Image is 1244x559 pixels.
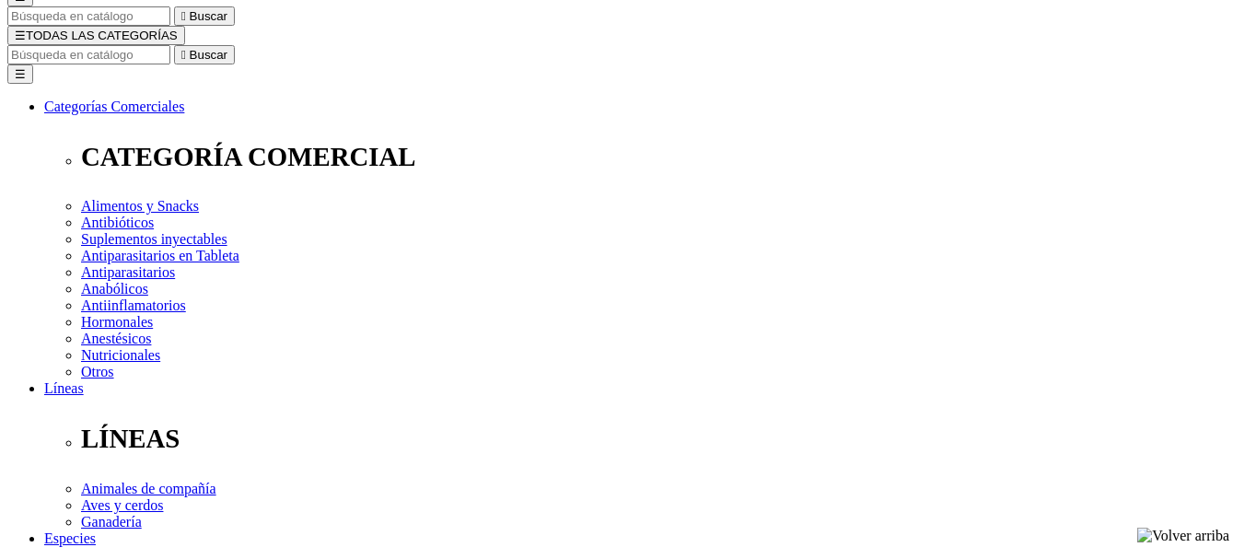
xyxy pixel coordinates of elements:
a: Anabólicos [81,281,148,297]
span: ☰ [15,29,26,42]
button:  Buscar [174,45,235,64]
span: Buscar [190,48,227,62]
i:  [181,48,186,62]
a: Suplementos inyectables [81,231,227,247]
a: Antibióticos [81,215,154,230]
button: ☰TODAS LAS CATEGORÍAS [7,26,185,45]
a: Hormonales [81,314,153,330]
p: CATEGORÍA COMERCIAL [81,142,1237,172]
i:  [181,9,186,23]
input: Buscar [7,6,170,26]
a: Categorías Comerciales [44,99,184,114]
a: Antiinflamatorios [81,297,186,313]
button:  Buscar [174,6,235,26]
input: Buscar [7,45,170,64]
img: Volver arriba [1137,528,1229,544]
a: Alimentos y Snacks [81,198,199,214]
span: Buscar [190,9,227,23]
iframe: Brevo live chat [9,359,318,550]
a: Antiparasitarios [81,264,175,280]
a: Nutricionales [81,347,160,363]
a: Antiparasitarios en Tableta [81,248,239,263]
button: ☰ [7,64,33,84]
p: LÍNEAS [81,424,1237,454]
a: Anestésicos [81,331,151,346]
